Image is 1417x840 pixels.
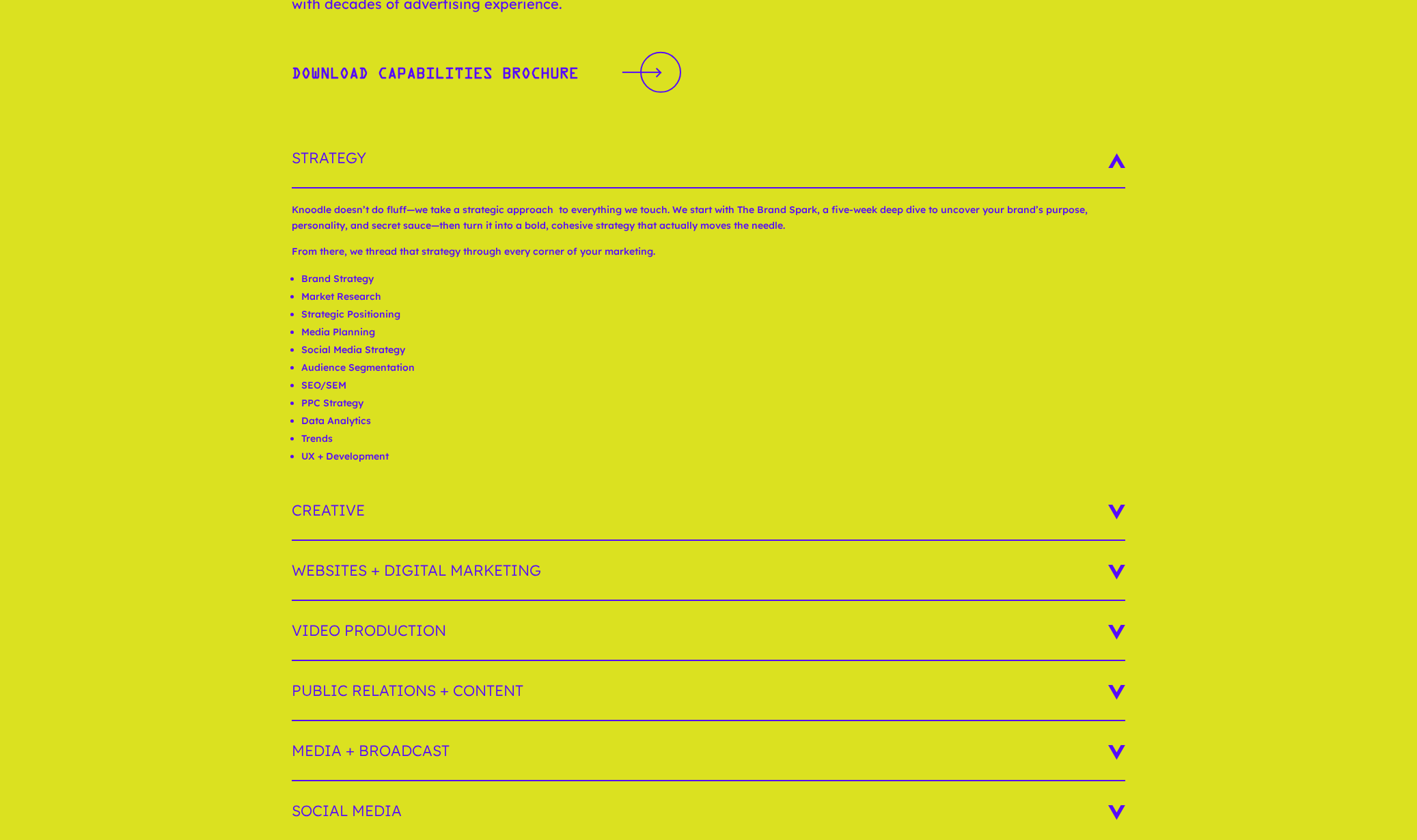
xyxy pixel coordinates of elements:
[292,202,1125,244] p: Knoodle doesn’t do fluff—we take a strategic approach to everything we touch. We start with The B...
[292,721,1125,781] h3: Media + Broadcast
[301,394,1125,412] li: PPC Strategy
[301,323,1125,341] li: Media Planning
[301,305,1125,323] li: Strategic Positioning
[292,481,1125,541] h3: Creative
[292,541,1125,601] h3: Websites + Digital Marketing
[301,359,1125,376] li: Audience Segmentation
[292,661,1125,721] h3: Public Relations + Content
[301,376,1125,394] li: SEO/SEM
[301,288,1125,305] li: Market Research
[301,447,1125,465] li: UX + Development
[292,50,681,96] a: Download Capabilities BrochureDownload Capabilities Brochure
[292,244,1125,270] p: From there, we thread that strategy through every corner of your marketing.
[292,128,1125,188] h3: Strategy
[301,270,1125,288] li: Brand Strategy
[301,412,1125,430] li: Data Analytics
[301,341,1125,359] li: Social Media Strategy
[301,430,1125,447] li: Trends
[292,601,1125,661] h3: Video Production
